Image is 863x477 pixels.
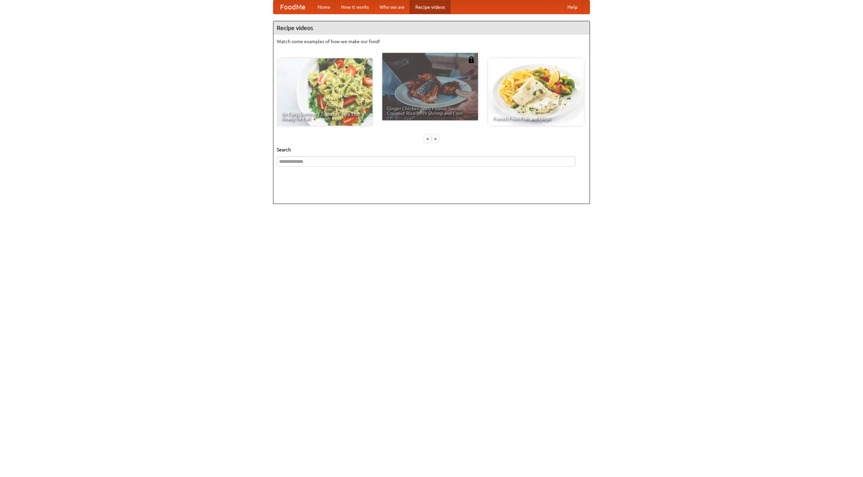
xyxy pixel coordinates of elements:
[410,0,450,14] a: Recipe videos
[312,0,336,14] a: Home
[493,116,579,121] span: French Fries Fish and Chips
[281,112,368,121] span: An Easy, Summery Tomato Pasta That's Ready for Fall
[277,38,586,45] p: Watch some examples of how we make our food!
[277,146,586,153] h5: Search
[562,0,583,14] a: Help
[374,0,410,14] a: Who we are
[277,58,373,126] a: An Easy, Summery Tomato Pasta That's Ready for Fall
[433,135,439,143] div: »
[424,135,430,143] div: «
[468,56,475,63] img: 483408.png
[488,58,584,126] a: French Fries Fish and Chips
[273,0,312,14] a: FoodMe
[336,0,374,14] a: How it works
[273,21,590,35] h4: Recipe videos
